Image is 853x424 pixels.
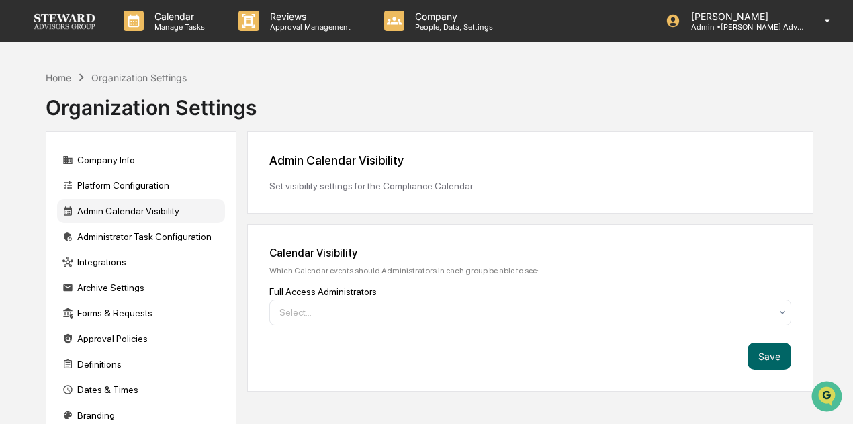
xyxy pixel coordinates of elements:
div: 🔎 [13,196,24,206]
iframe: Open customer support [810,380,846,416]
div: Administrator Task Configuration [57,224,225,249]
div: Calendar Visibility [269,247,791,259]
span: Attestations [111,169,167,182]
p: Reviews [259,11,357,22]
div: We're offline, we'll be back soon [46,116,175,126]
div: Admin Calendar Visibility [57,199,225,223]
p: Admin • [PERSON_NAME] Advisors Group [680,22,805,32]
div: Integrations [57,250,225,274]
div: Set visibility settings for the Compliance Calendar [269,181,791,192]
a: Powered byPylon [95,226,163,237]
p: Manage Tasks [144,22,212,32]
button: Save [748,343,791,370]
a: 🖐️Preclearance [8,163,92,187]
div: Company Info [57,148,225,172]
div: Archive Settings [57,275,225,300]
img: 1746055101610-c473b297-6a78-478c-a979-82029cc54cd1 [13,102,38,126]
span: Preclearance [27,169,87,182]
div: 🖐️ [13,170,24,181]
p: Calendar [144,11,212,22]
span: Pylon [134,227,163,237]
img: logo [32,12,97,30]
p: Approval Management [259,22,357,32]
div: 🗄️ [97,170,108,181]
div: Platform Configuration [57,173,225,198]
div: Start new chat [46,102,220,116]
div: Definitions [57,352,225,376]
span: Data Lookup [27,194,85,208]
div: Forms & Requests [57,301,225,325]
button: Start new chat [228,106,244,122]
div: Organization Settings [91,72,187,83]
div: Which Calendar events should Administrators in each group be able to see: [269,266,791,275]
div: Admin Calendar Visibility [269,153,791,167]
a: 🔎Data Lookup [8,189,90,213]
a: 🗄️Attestations [92,163,172,187]
div: Approval Policies [57,327,225,351]
div: Full Access Administrators [269,286,791,297]
div: Home [46,72,71,83]
div: Dates & Times [57,378,225,402]
p: [PERSON_NAME] [680,11,805,22]
p: People, Data, Settings [404,22,500,32]
p: Company [404,11,500,22]
p: How can we help? [13,28,244,49]
div: Organization Settings [46,85,257,120]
